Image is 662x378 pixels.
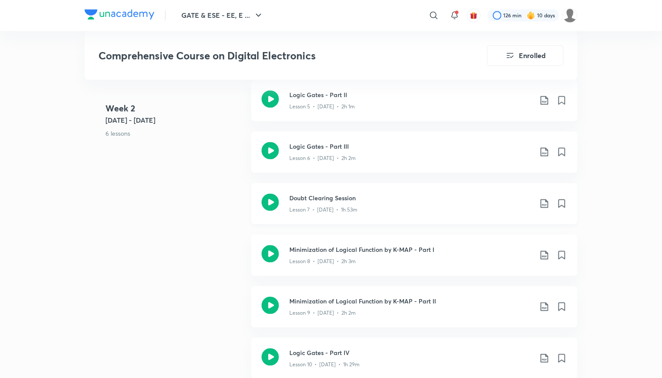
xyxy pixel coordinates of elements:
[487,45,564,66] button: Enrolled
[289,258,356,266] p: Lesson 8 • [DATE] • 2h 3m
[289,155,356,163] p: Lesson 6 • [DATE] • 2h 2m
[251,287,577,338] a: Minimization of Logical Function by K-MAP - Part IILesson 9 • [DATE] • 2h 2m
[85,10,154,22] a: Company Logo
[289,361,360,369] p: Lesson 10 • [DATE] • 1h 29m
[467,9,481,23] button: avatar
[251,183,577,235] a: Doubt Clearing SessionLesson 7 • [DATE] • 1h 53m
[85,10,154,20] img: Company Logo
[251,80,577,132] a: Logic Gates - Part IILesson 5 • [DATE] • 2h 1m
[251,132,577,183] a: Logic Gates - Part IIILesson 6 • [DATE] • 2h 2m
[289,297,532,306] h3: Minimization of Logical Function by K-MAP - Part II
[289,194,532,203] h3: Doubt Clearing Session
[289,310,356,317] p: Lesson 9 • [DATE] • 2h 2m
[527,11,535,20] img: streak
[251,235,577,287] a: Minimization of Logical Function by K-MAP - Part ILesson 8 • [DATE] • 2h 3m
[105,129,244,138] p: 6 lessons
[289,103,355,111] p: Lesson 5 • [DATE] • 2h 1m
[289,349,532,358] h3: Logic Gates - Part IV
[105,102,244,115] h4: Week 2
[289,142,532,151] h3: Logic Gates - Part III
[563,8,577,23] img: Rahul KD
[289,245,532,254] h3: Minimization of Logical Function by K-MAP - Part I
[470,12,478,20] img: avatar
[105,115,244,125] h5: [DATE] - [DATE]
[289,206,357,214] p: Lesson 7 • [DATE] • 1h 53m
[98,49,438,62] h3: Comprehensive Course on Digital Electronics
[176,7,269,24] button: GATE & ESE - EE, E ...
[289,91,532,100] h3: Logic Gates - Part II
